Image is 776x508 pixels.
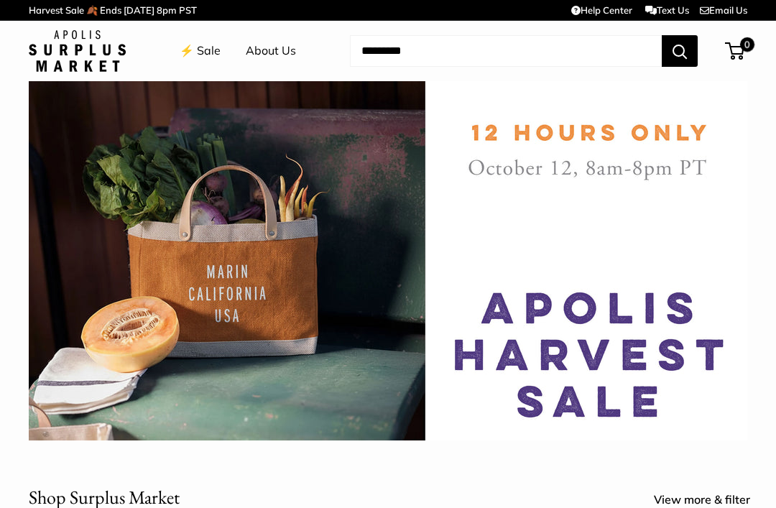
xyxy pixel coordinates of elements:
button: Search [662,35,698,67]
a: Text Us [645,4,689,16]
a: About Us [246,40,296,62]
a: ⚡️ Sale [180,40,221,62]
a: 0 [726,42,744,60]
span: 0 [740,37,754,52]
a: Email Us [700,4,747,16]
input: Search... [350,35,662,67]
a: Help Center [571,4,632,16]
img: Apolis: Surplus Market [29,30,126,72]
